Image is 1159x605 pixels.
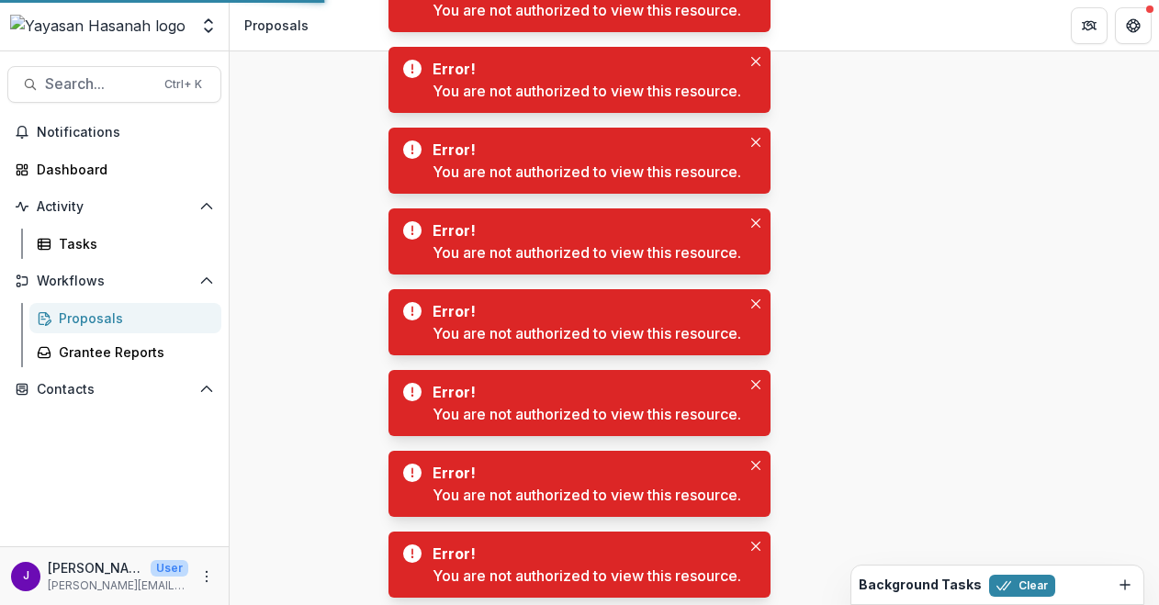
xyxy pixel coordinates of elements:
[37,125,214,140] span: Notifications
[7,266,221,296] button: Open Workflows
[7,118,221,147] button: Notifications
[433,161,741,183] div: You are not authorized to view this resource.
[745,131,767,153] button: Close
[433,403,741,425] div: You are not authorized to view this resource.
[745,212,767,234] button: Close
[7,154,221,185] a: Dashboard
[745,50,767,73] button: Close
[37,274,192,289] span: Workflows
[29,229,221,259] a: Tasks
[745,374,767,396] button: Close
[196,566,218,588] button: More
[433,543,734,565] div: Error!
[59,342,207,362] div: Grantee Reports
[745,535,767,557] button: Close
[433,58,734,80] div: Error!
[7,375,221,404] button: Open Contacts
[433,462,734,484] div: Error!
[48,577,188,594] p: [PERSON_NAME][EMAIL_ADDRESS][DOMAIN_NAME]
[433,565,741,587] div: You are not authorized to view this resource.
[1114,574,1136,596] button: Dismiss
[433,80,741,102] div: You are not authorized to view this resource.
[433,381,734,403] div: Error!
[48,558,143,577] p: [PERSON_NAME]
[7,66,221,103] button: Search...
[59,234,207,253] div: Tasks
[1071,7,1108,44] button: Partners
[745,293,767,315] button: Close
[1115,7,1152,44] button: Get Help
[10,15,186,37] img: Yayasan Hasanah logo
[23,570,29,582] div: Jeffrey
[59,308,207,328] div: Proposals
[433,219,734,241] div: Error!
[161,74,206,95] div: Ctrl + K
[237,12,316,39] nav: breadcrumb
[745,454,767,476] button: Close
[45,75,153,93] span: Search...
[433,484,741,506] div: You are not authorized to view this resource.
[37,199,192,215] span: Activity
[151,560,188,577] p: User
[859,577,982,593] h2: Background Tasks
[37,382,192,398] span: Contacts
[433,322,741,344] div: You are not authorized to view this resource.
[433,300,734,322] div: Error!
[196,7,221,44] button: Open entity switcher
[433,139,734,161] div: Error!
[37,160,207,179] div: Dashboard
[433,241,741,263] div: You are not authorized to view this resource.
[29,337,221,367] a: Grantee Reports
[7,192,221,221] button: Open Activity
[244,16,309,35] div: Proposals
[989,575,1055,597] button: Clear
[29,303,221,333] a: Proposals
